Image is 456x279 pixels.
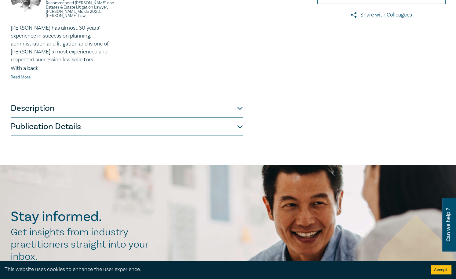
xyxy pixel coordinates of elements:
[317,11,446,19] a: Share with Colleagues
[11,99,243,118] button: Description
[11,64,123,72] p: With a back
[5,266,422,274] div: This website uses cookies to enhance the user experience.
[11,226,155,263] h2: Get insights from industry practitioners straight into your inbox.
[11,209,155,225] h2: Stay informed.
[11,118,243,136] button: Publication Details
[11,24,123,64] p: [PERSON_NAME] has almost 30 years’ experience in succession planning, administration and litigati...
[431,265,451,274] button: Accept cookies
[11,74,31,80] a: Read More
[445,201,451,248] span: Can we help ?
